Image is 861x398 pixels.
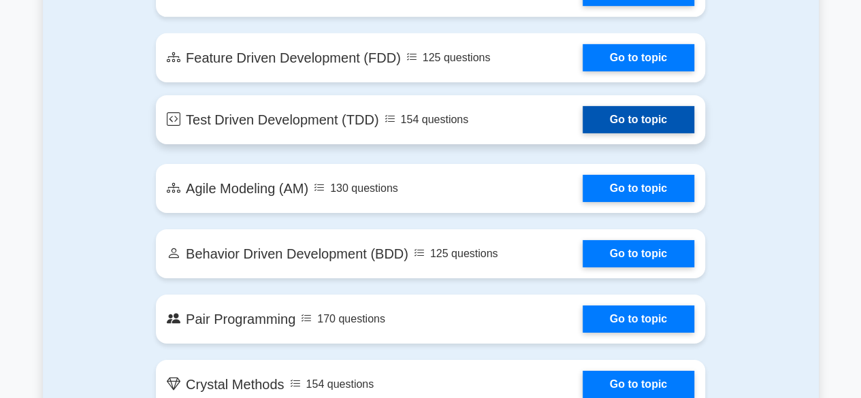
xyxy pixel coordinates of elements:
[583,44,694,71] a: Go to topic
[583,305,694,333] a: Go to topic
[583,371,694,398] a: Go to topic
[583,175,694,202] a: Go to topic
[583,106,694,133] a: Go to topic
[583,240,694,267] a: Go to topic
